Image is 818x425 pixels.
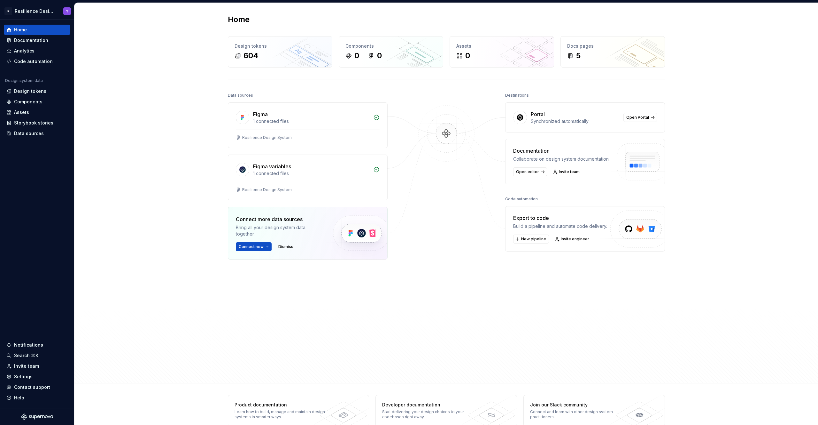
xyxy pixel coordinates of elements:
div: Destinations [505,91,529,100]
a: Analytics [4,46,70,56]
a: Components00 [339,36,443,68]
div: Start delivering your design choices to your codebases right away. [382,409,475,420]
button: Help [4,393,70,403]
div: Code automation [505,195,538,204]
div: Storybook stories [14,120,53,126]
div: Figma [253,110,268,118]
div: Notifications [14,342,43,348]
div: Documentation [513,147,610,155]
div: Assets [14,109,29,116]
div: Settings [14,373,33,380]
div: 5 [576,51,581,61]
div: 1 connected files [253,170,369,177]
div: Home [14,27,27,33]
div: Data sources [14,130,44,137]
div: R [4,7,12,15]
div: Resilience Design System [15,8,56,14]
span: Invite engineer [561,237,589,242]
div: Build a pipeline and automate code delivery. [513,223,607,229]
div: Design system data [5,78,43,83]
div: 1 connected files [253,118,369,124]
a: Design tokens [4,86,70,96]
a: Assets0 [450,36,554,68]
a: Figma1 connected filesResilience Design System [228,102,388,148]
a: Open Portal [623,113,657,122]
div: Invite team [14,363,39,369]
a: Invite team [4,361,70,371]
div: Resilience Design System [242,135,292,140]
a: Invite engineer [553,235,592,244]
a: Documentation [4,35,70,45]
button: Notifications [4,340,70,350]
div: Analytics [14,48,35,54]
div: Bring all your design system data together. [236,224,322,237]
div: Synchronized automatically [531,118,620,124]
a: Data sources [4,128,70,139]
span: Open editor [516,169,539,174]
a: Settings [4,372,70,382]
button: Dismiss [275,242,296,251]
div: Components [14,99,42,105]
span: Connect new [239,244,264,249]
button: RResilience Design SystemY [1,4,73,18]
div: Learn how to build, manage and maintain design systems in smarter ways. [235,409,328,420]
div: Code automation [14,58,53,65]
a: Code automation [4,56,70,67]
div: Components [345,43,436,49]
div: Help [14,395,24,401]
div: Design tokens [235,43,326,49]
button: Connect new [236,242,272,251]
div: Connect and learn with other design system practitioners. [530,409,623,420]
button: Search ⌘K [4,350,70,361]
div: 0 [354,51,359,61]
svg: Supernova Logo [21,413,53,420]
div: Y [66,9,68,14]
a: Invite team [551,167,583,176]
div: Connect more data sources [236,215,322,223]
div: Contact support [14,384,50,390]
div: Documentation [14,37,48,44]
div: 0 [465,51,470,61]
div: Figma variables [253,163,291,170]
a: Design tokens604 [228,36,332,68]
div: 0 [377,51,382,61]
div: Resilience Design System [242,187,292,192]
div: Portal [531,110,545,118]
a: Home [4,25,70,35]
a: Storybook stories [4,118,70,128]
div: Developer documentation [382,402,475,408]
div: Export to code [513,214,607,222]
div: Collaborate on design system documentation. [513,156,610,162]
div: Data sources [228,91,253,100]
a: Assets [4,107,70,117]
a: Open editor [513,167,547,176]
a: Docs pages5 [560,36,665,68]
button: Contact support [4,382,70,392]
span: New pipeline [521,237,546,242]
a: Components [4,97,70,107]
span: Open Portal [626,115,649,120]
span: Dismiss [278,244,293,249]
span: Invite team [559,169,580,174]
div: Search ⌘K [14,352,38,359]
a: Figma variables1 connected filesResilience Design System [228,155,388,200]
div: Product documentation [235,402,328,408]
h2: Home [228,14,250,25]
div: Assets [456,43,547,49]
div: Join our Slack community [530,402,623,408]
div: Docs pages [567,43,658,49]
button: New pipeline [513,235,549,244]
div: Design tokens [14,88,46,94]
div: 604 [243,51,259,61]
